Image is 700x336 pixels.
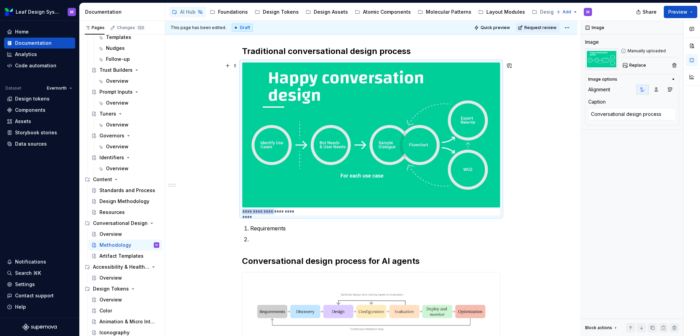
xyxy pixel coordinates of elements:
div: M [586,9,590,15]
div: Data sources [15,140,47,147]
a: Tuners [89,108,162,119]
div: Help [15,304,26,310]
div: Pages [85,25,105,30]
div: Resources [99,209,125,216]
div: Search ⌘K [15,270,41,277]
a: Data sources [4,138,75,149]
div: Documentation [85,9,162,15]
div: Animation & Micro Interactions [99,318,156,325]
span: Request review [524,25,556,30]
div: Conversational Design [82,218,162,229]
div: AI Hub [180,9,196,15]
div: Standards and Process [99,187,155,194]
a: Design Tokens [252,6,301,17]
div: Leaf Design System [16,9,59,15]
a: Analytics [4,49,75,60]
div: Caption [588,98,606,105]
span: Add [563,9,571,15]
div: Overview [106,143,129,150]
div: Contact support [15,292,54,299]
button: Request review [516,23,560,32]
span: Quick preview [481,25,510,30]
a: Animation & Micro Interactions [89,316,162,327]
div: Alignment [588,86,610,93]
a: MethodologyM [89,240,162,251]
div: Draft [232,24,253,32]
div: Settings [15,281,35,288]
div: Overview [106,121,129,128]
div: Iconography [99,329,130,336]
div: Prompt Inputs [99,89,133,95]
div: Foundations [218,9,248,15]
div: Design Tokens [93,285,129,292]
div: Design Tokens [263,9,299,15]
a: Atomic Components [352,6,414,17]
div: Page tree [169,5,553,19]
a: Templates [95,32,162,43]
h2: Traditional conversational design process [242,46,500,57]
a: Prompt Inputs [89,86,162,97]
a: Settings [4,279,75,290]
svg: Supernova Logo [23,324,57,331]
button: Quick preview [472,23,513,32]
div: Notifications [15,258,46,265]
div: Analytics [15,51,37,58]
a: AI Hub [169,6,206,17]
button: Replace [621,61,649,70]
div: Overview [106,78,129,84]
div: Block actions [585,325,612,331]
textarea: Conversational design process [588,108,676,120]
div: M [156,242,158,248]
a: Follow-up [95,54,162,65]
button: Notifications [4,256,75,267]
button: Add [554,7,580,17]
div: Artifact Templates [99,253,144,259]
a: Molecular Patterns [415,6,474,17]
div: Molecular Patterns [426,9,471,15]
div: Overview [99,231,122,238]
a: Documentation [4,38,75,49]
img: 932153dd-06b7-4831-bb49-36ebc73304ef.webp [585,48,618,70]
span: Share [643,9,657,15]
a: Overview [95,119,162,130]
div: Atomic Components [363,9,411,15]
div: Conversational Design [93,220,148,227]
h2: Conversational design process for AI agents [242,256,500,267]
div: Follow-up [106,56,130,63]
div: Templates [106,34,131,41]
div: Tuners [99,110,116,117]
a: Overview [95,97,162,108]
div: Governors [99,132,124,139]
a: Overview [95,76,162,86]
span: 123 [136,25,145,30]
a: Foundations [207,6,251,17]
div: Documentation [15,40,52,46]
a: Overview [95,163,162,174]
a: Overview [95,141,162,152]
div: Overview [99,296,122,303]
div: Overview [106,99,129,106]
a: Components [4,105,75,116]
div: Storybook stories [15,129,57,136]
a: Assets [4,116,75,127]
a: Artifact Templates [89,251,162,261]
div: Content [93,176,112,183]
div: Content [82,174,162,185]
button: Preview [664,6,697,18]
a: Nudges [95,43,162,54]
div: Dataset [5,85,21,91]
a: Overview [89,229,162,240]
button: Share [633,6,661,18]
button: Contact support [4,290,75,301]
img: 932153dd-06b7-4831-bb49-36ebc73304ef.webp [242,63,500,207]
a: Color [89,305,162,316]
div: Design Tokens [82,283,162,294]
div: Code automation [15,62,56,69]
div: M [70,9,73,15]
div: Overview [99,274,122,281]
div: Color [99,307,112,314]
a: Code automation [4,60,75,71]
button: Image options [588,77,676,82]
div: Assets [15,118,31,125]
